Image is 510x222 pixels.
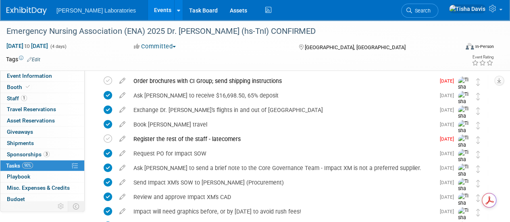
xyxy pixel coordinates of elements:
[458,193,470,214] img: Tisha Davis
[129,132,435,146] div: Register the rest of the staff - latecomers
[115,77,129,85] a: edit
[7,151,50,158] span: Sponsorships
[115,164,129,172] a: edit
[458,164,470,185] img: Tisha Davis
[22,162,33,168] span: 90%
[129,176,435,189] div: Send Impact XM's SOW to [PERSON_NAME] (Procurement)
[440,107,458,113] span: [DATE]
[115,121,129,128] a: edit
[6,42,48,50] span: [DATE] [DATE]
[0,115,84,126] a: Asset Reservations
[0,171,84,182] a: Playbook
[115,92,129,99] a: edit
[115,193,129,201] a: edit
[6,55,40,63] td: Tags
[7,196,25,202] span: Budget
[0,183,84,193] a: Misc. Expenses & Credits
[476,165,480,173] i: Move task
[56,7,136,14] span: [PERSON_NAME] Laboratories
[440,136,458,142] span: [DATE]
[131,42,179,51] button: Committed
[458,120,470,141] img: Tisha Davis
[6,162,33,169] span: Tasks
[129,147,435,160] div: Request PO for Impact SOW
[129,103,435,117] div: Exchange Dr. [PERSON_NAME]'s flights in and out of [GEOGRAPHIC_DATA]
[476,93,480,100] i: Move task
[129,118,435,131] div: Book [PERSON_NAME] travel
[27,57,40,62] a: Edit
[440,180,458,185] span: [DATE]
[476,122,480,129] i: Move task
[50,44,67,49] span: (4 days)
[0,160,84,171] a: Tasks90%
[4,24,452,39] div: Emergency Nursing Association (ENA) 2025 Dr. [PERSON_NAME] (hs-TnI) CONFIRMED
[476,151,480,158] i: Move task
[412,8,431,14] span: Search
[7,117,55,124] span: Asset Reservations
[0,127,84,137] a: Giveaways
[440,93,458,98] span: [DATE]
[458,77,470,98] img: Tisha Davis
[26,85,30,89] i: Booth reservation complete
[23,43,31,49] span: to
[476,107,480,115] i: Move task
[458,106,470,127] img: Tisha Davis
[476,136,480,144] i: Move task
[0,82,84,93] a: Booth
[68,201,85,212] td: Toggle Event Tabs
[0,93,84,104] a: Staff1
[440,194,458,200] span: [DATE]
[475,44,494,50] div: In-Person
[449,4,486,13] img: Tisha Davis
[0,71,84,81] a: Event Information
[44,151,50,157] span: 3
[440,209,458,214] span: [DATE]
[458,178,470,199] img: Tisha Davis
[440,78,458,84] span: [DATE]
[440,165,458,171] span: [DATE]
[476,194,480,202] i: Move task
[0,104,84,115] a: Travel Reservations
[129,161,435,175] div: Ask [PERSON_NAME] to send a brief note to the Core Governance Team - Impact XM is not a preferred...
[129,205,435,218] div: Impact will need graphics before, or by [DATE] to avoid rush fees!
[129,190,435,204] div: Review and approve Impact XM's CAD
[7,140,34,146] span: Shipments
[129,74,435,88] div: Order brochures with CI Group; send shipping instructions
[440,151,458,156] span: [DATE]
[115,208,129,215] a: edit
[21,95,27,101] span: 1
[7,129,33,135] span: Giveaways
[7,106,56,112] span: Travel Reservations
[7,185,70,191] span: Misc. Expenses & Credits
[7,173,30,180] span: Playbook
[476,78,480,86] i: Move task
[440,122,458,127] span: [DATE]
[115,135,129,143] a: edit
[115,179,129,186] a: edit
[129,89,435,102] div: Ask [PERSON_NAME] to receive $16,698.50, 65% deposit
[466,43,474,50] img: Format-Inperson.png
[54,201,68,212] td: Personalize Event Tab Strip
[0,138,84,149] a: Shipments
[0,149,84,160] a: Sponsorships3
[401,4,438,18] a: Search
[458,135,470,156] img: Tisha Davis
[476,180,480,187] i: Move task
[0,194,84,205] a: Budget
[115,150,129,157] a: edit
[7,95,27,102] span: Staff
[476,209,480,216] i: Move task
[423,42,494,54] div: Event Format
[458,91,470,112] img: Tisha Davis
[458,149,470,170] img: Tisha Davis
[6,7,47,15] img: ExhibitDay
[7,73,52,79] span: Event Information
[115,106,129,114] a: edit
[7,84,31,90] span: Booth
[472,55,493,59] div: Event Rating
[304,44,405,50] span: [GEOGRAPHIC_DATA], [GEOGRAPHIC_DATA]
